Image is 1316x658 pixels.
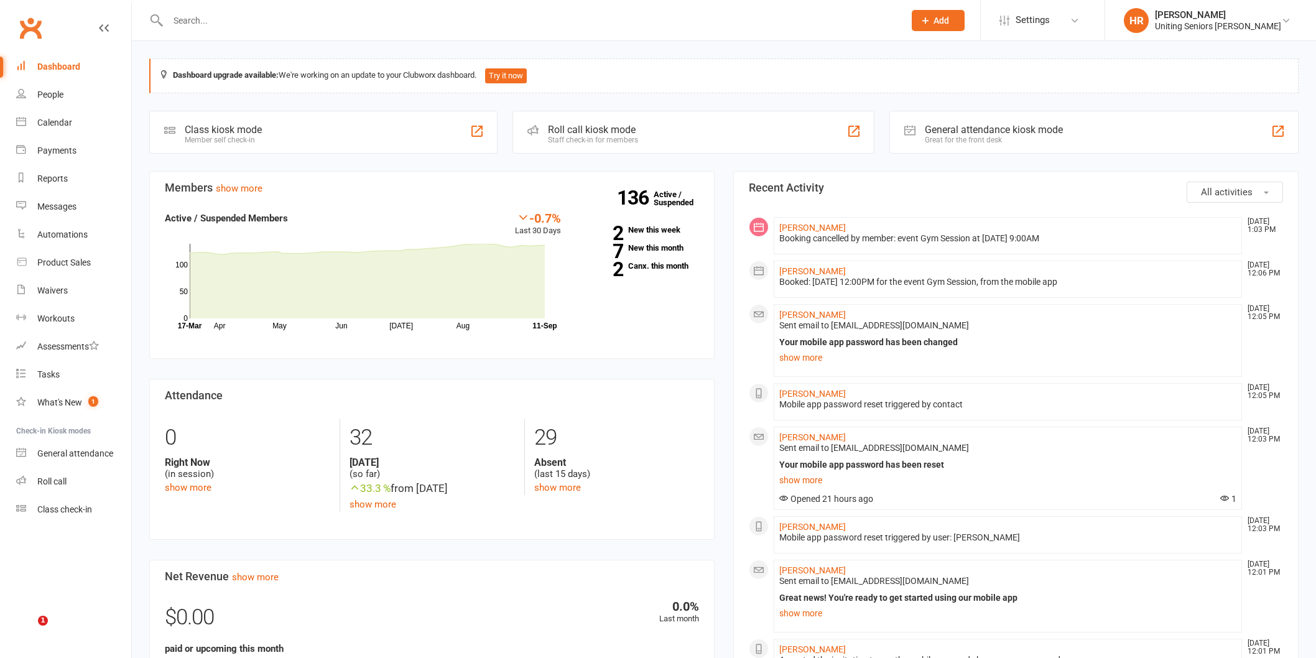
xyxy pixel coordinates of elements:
span: Sent email to [EMAIL_ADDRESS][DOMAIN_NAME] [779,320,969,330]
div: Mobile app password reset triggered by user: [PERSON_NAME] [779,532,1236,543]
strong: 2 [580,260,623,279]
div: 0 [165,419,330,456]
span: Settings [1016,6,1050,34]
div: HR [1124,8,1149,33]
strong: 7 [580,242,623,261]
time: [DATE] 12:06 PM [1241,261,1282,277]
a: show more [779,471,1236,489]
a: Tasks [16,361,131,389]
div: (so far) [350,456,514,480]
time: [DATE] 12:03 PM [1241,427,1282,443]
div: Great news! You're ready to get started using our mobile app [779,593,1236,603]
h3: Recent Activity [749,182,1283,194]
a: Dashboard [16,53,131,81]
h3: Members [165,182,699,194]
h3: Attendance [165,389,699,402]
a: [PERSON_NAME] [779,389,846,399]
strong: 136 [617,188,654,207]
h3: Net Revenue [165,570,699,583]
div: Staff check-in for members [548,136,638,144]
div: Messages [37,202,76,211]
div: Your mobile app password has been changed [779,337,1236,348]
div: 29 [534,419,699,456]
div: Your mobile app password has been reset [779,460,1236,470]
strong: [DATE] [350,456,514,468]
a: Assessments [16,333,131,361]
div: Member self check-in [185,136,262,144]
span: 33.3 % [350,482,391,494]
div: What's New [37,397,82,407]
div: Booked: [DATE] 12:00PM for the event Gym Session, from the mobile app [779,277,1236,287]
span: Sent email to [EMAIL_ADDRESS][DOMAIN_NAME] [779,443,969,453]
span: 1 [38,616,48,626]
div: (in session) [165,456,330,480]
div: General attendance kiosk mode [925,124,1063,136]
div: We're working on an update to your Clubworx dashboard. [149,58,1299,93]
div: Assessments [37,341,99,351]
div: Class kiosk mode [185,124,262,136]
a: Waivers [16,277,131,305]
a: Class kiosk mode [16,496,131,524]
div: Great for the front desk [925,136,1063,144]
time: [DATE] 12:01 PM [1241,560,1282,577]
div: Product Sales [37,257,91,267]
div: Class check-in [37,504,92,514]
button: Try it now [485,68,527,83]
a: show more [232,572,279,583]
div: Automations [37,229,88,239]
a: show more [350,499,396,510]
a: [PERSON_NAME] [779,432,846,442]
div: -0.7% [515,211,561,225]
a: show more [779,605,1236,622]
time: [DATE] 1:03 PM [1241,218,1282,234]
a: Messages [16,193,131,221]
span: Sent email to [EMAIL_ADDRESS][DOMAIN_NAME] [779,576,969,586]
time: [DATE] 12:05 PM [1241,384,1282,400]
button: Add [912,10,965,31]
div: Uniting Seniors [PERSON_NAME] [1155,21,1281,32]
div: 0.0% [659,600,699,613]
div: Booking cancelled by member: event Gym Session at [DATE] 9:00AM [779,233,1236,244]
a: [PERSON_NAME] [779,266,846,276]
a: show more [779,349,1236,366]
a: Calendar [16,109,131,137]
input: Search... [164,12,896,29]
div: $0.00 [165,600,699,641]
button: All activities [1187,182,1283,203]
div: Workouts [37,313,75,323]
a: People [16,81,131,109]
a: [PERSON_NAME] [779,223,846,233]
div: General attendance [37,448,113,458]
a: 2Canx. this month [580,262,699,270]
a: [PERSON_NAME] [779,565,846,575]
a: General attendance kiosk mode [16,440,131,468]
time: [DATE] 12:03 PM [1241,517,1282,533]
a: Payments [16,137,131,165]
div: [PERSON_NAME] [1155,9,1281,21]
iframe: Intercom live chat [12,616,42,646]
div: Waivers [37,285,68,295]
div: People [37,90,63,100]
a: 136Active / Suspended [654,181,708,216]
a: [PERSON_NAME] [779,310,846,320]
strong: paid or upcoming this month [165,643,284,654]
div: Roll call kiosk mode [548,124,638,136]
span: Opened 21 hours ago [779,494,873,504]
strong: Active / Suspended Members [165,213,288,224]
a: show more [534,482,581,493]
span: Add [934,16,949,25]
a: show more [165,482,211,493]
div: Last month [659,600,699,626]
time: [DATE] 12:05 PM [1241,305,1282,321]
div: Payments [37,146,76,155]
strong: 2 [580,224,623,243]
a: Workouts [16,305,131,333]
a: Product Sales [16,249,131,277]
a: 2New this week [580,226,699,234]
div: Dashboard [37,62,80,72]
time: [DATE] 12:01 PM [1241,639,1282,656]
div: Tasks [37,369,60,379]
a: show more [216,183,262,194]
a: Clubworx [15,12,46,44]
strong: Dashboard upgrade available: [173,70,279,80]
